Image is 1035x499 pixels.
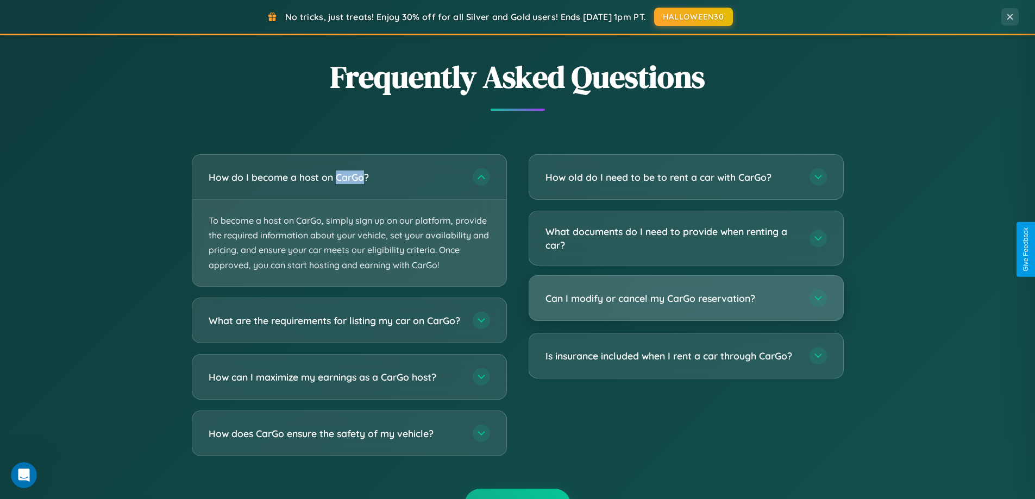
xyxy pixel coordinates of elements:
[545,349,799,363] h3: Is insurance included when I rent a car through CarGo?
[545,225,799,251] h3: What documents do I need to provide when renting a car?
[285,11,646,22] span: No tricks, just treats! Enjoy 30% off for all Silver and Gold users! Ends [DATE] 1pm PT.
[1022,228,1030,271] div: Give Feedback
[192,56,844,98] h2: Frequently Asked Questions
[192,200,506,286] p: To become a host on CarGo, simply sign up on our platform, provide the required information about...
[209,313,462,327] h3: What are the requirements for listing my car on CarGo?
[545,292,799,305] h3: Can I modify or cancel my CarGo reservation?
[11,462,37,488] iframe: Intercom live chat
[654,8,733,26] button: HALLOWEEN30
[545,170,799,184] h3: How old do I need to be to rent a car with CarGo?
[209,170,462,184] h3: How do I become a host on CarGo?
[209,370,462,383] h3: How can I maximize my earnings as a CarGo host?
[209,426,462,440] h3: How does CarGo ensure the safety of my vehicle?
